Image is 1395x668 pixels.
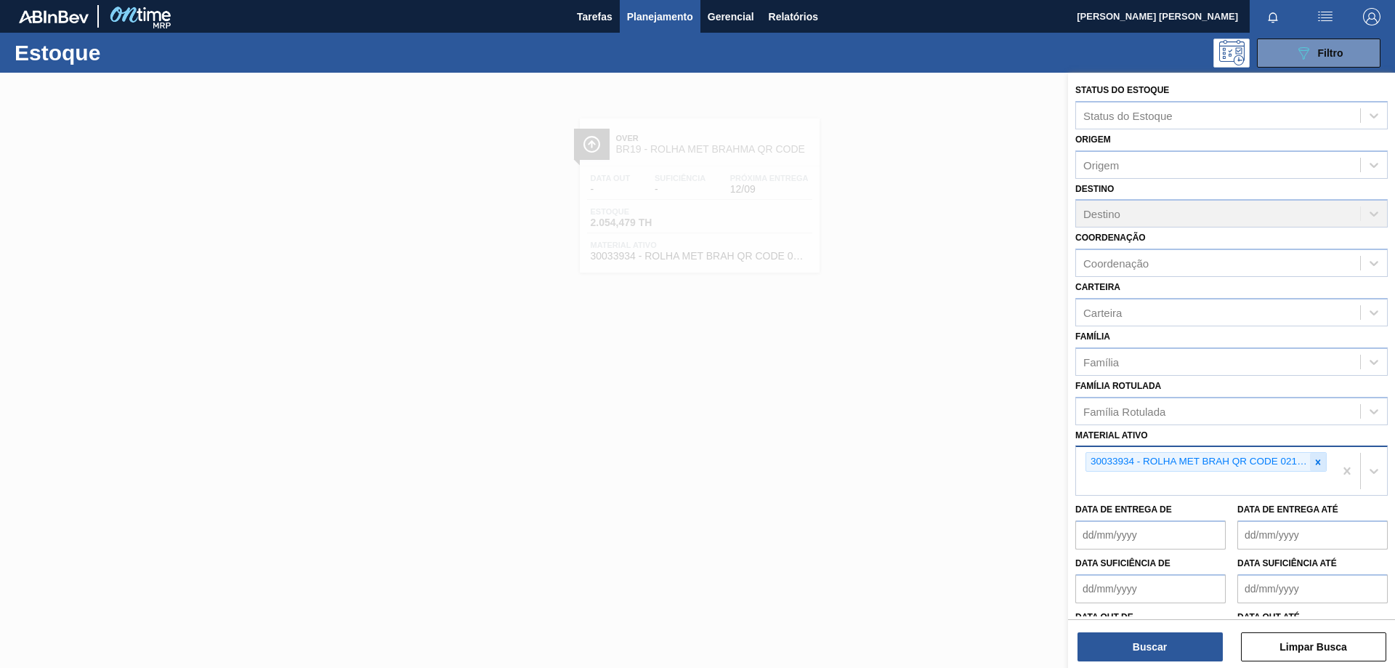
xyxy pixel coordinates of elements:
span: Relatórios [769,8,818,25]
label: Família [1075,331,1110,342]
div: Coordenação [1083,257,1149,270]
label: Data de Entrega de [1075,504,1172,515]
h1: Estoque [15,44,232,61]
label: Data suficiência até [1237,558,1337,568]
div: Status do Estoque [1083,109,1173,121]
label: Data out até [1237,612,1300,622]
label: Família Rotulada [1075,381,1161,391]
label: Data out de [1075,612,1133,622]
div: Origem [1083,158,1119,171]
button: Notificações [1250,7,1296,27]
img: userActions [1317,8,1334,25]
span: Tarefas [577,8,612,25]
label: Data suficiência de [1075,558,1170,568]
span: Filtro [1318,47,1343,59]
label: Origem [1075,134,1111,145]
div: Família [1083,355,1119,368]
div: Carteira [1083,306,1122,318]
input: dd/mm/yyyy [1237,520,1388,550]
img: TNhmsLtSVTkK8tSr43FrP2fwEKptu5GPRR3wAAAABJRU5ErkJggg== [19,10,89,23]
input: dd/mm/yyyy [1075,520,1226,550]
label: Data de Entrega até [1237,504,1338,515]
label: Destino [1075,184,1114,194]
img: Logout [1363,8,1380,25]
div: 30033934 - ROLHA MET BRAH QR CODE 021CX105 [1086,453,1310,471]
input: dd/mm/yyyy [1237,574,1388,603]
div: Pogramando: nenhum usuário selecionado [1213,39,1250,68]
div: Família Rotulada [1083,405,1165,417]
label: Status do Estoque [1075,85,1169,95]
label: Material ativo [1075,430,1148,440]
label: Carteira [1075,282,1120,292]
span: Planejamento [627,8,693,25]
span: Gerencial [708,8,754,25]
button: Filtro [1257,39,1380,68]
label: Coordenação [1075,233,1146,243]
input: dd/mm/yyyy [1075,574,1226,603]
